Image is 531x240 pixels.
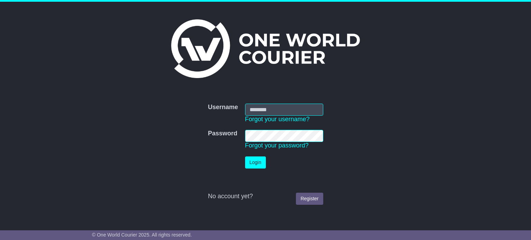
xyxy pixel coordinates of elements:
[245,142,309,149] a: Forgot your password?
[296,193,323,205] a: Register
[208,130,237,137] label: Password
[92,232,192,238] span: © One World Courier 2025. All rights reserved.
[245,156,266,169] button: Login
[245,116,310,123] a: Forgot your username?
[208,104,238,111] label: Username
[208,193,323,200] div: No account yet?
[171,19,360,78] img: One World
